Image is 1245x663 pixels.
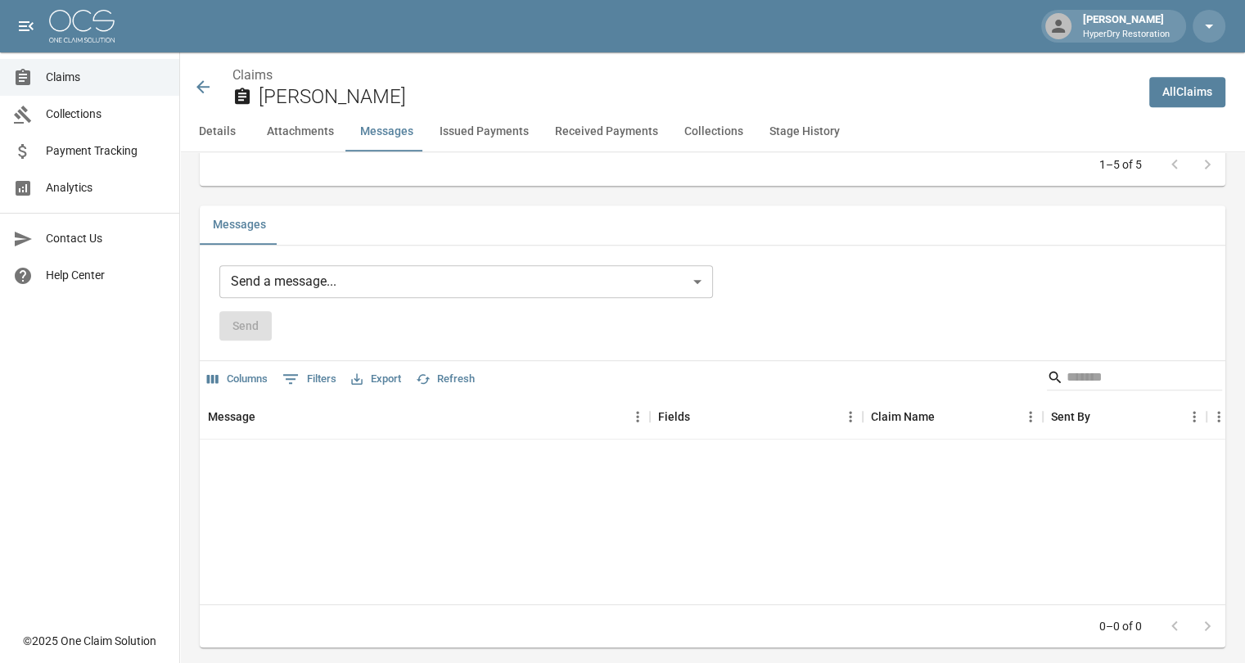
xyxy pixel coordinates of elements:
[46,106,166,123] span: Collections
[347,112,426,151] button: Messages
[278,366,341,392] button: Show filters
[1099,156,1142,173] p: 1–5 of 5
[10,10,43,43] button: open drawer
[49,10,115,43] img: ocs-logo-white-transparent.png
[180,112,1245,151] div: anchor tabs
[658,394,690,440] div: Fields
[1076,11,1176,41] div: [PERSON_NAME]
[542,112,671,151] button: Received Payments
[690,405,713,428] button: Sort
[1207,404,1231,429] button: Menu
[1182,404,1207,429] button: Menu
[1043,394,1207,440] div: Sent By
[625,404,650,429] button: Menu
[200,205,1225,245] div: related-list tabs
[46,267,166,284] span: Help Center
[1047,364,1222,394] div: Search
[46,69,166,86] span: Claims
[1018,404,1043,429] button: Menu
[412,367,479,392] button: Refresh
[838,404,863,429] button: Menu
[1090,405,1113,428] button: Sort
[1149,77,1225,107] a: AllClaims
[935,405,958,428] button: Sort
[1099,618,1142,634] p: 0–0 of 0
[232,67,273,83] a: Claims
[208,394,255,440] div: Message
[671,112,756,151] button: Collections
[863,394,1043,440] div: Claim Name
[46,142,166,160] span: Payment Tracking
[254,112,347,151] button: Attachments
[23,633,156,649] div: © 2025 One Claim Solution
[756,112,853,151] button: Stage History
[426,112,542,151] button: Issued Payments
[180,112,254,151] button: Details
[200,205,279,245] button: Messages
[203,367,272,392] button: Select columns
[255,405,278,428] button: Sort
[200,394,650,440] div: Message
[259,85,1136,109] h2: [PERSON_NAME]
[232,65,1136,85] nav: breadcrumb
[1083,28,1170,42] p: HyperDry Restoration
[219,265,713,298] div: Send a message...
[347,367,405,392] button: Export
[46,179,166,196] span: Analytics
[1051,394,1090,440] div: Sent By
[46,230,166,247] span: Contact Us
[650,394,863,440] div: Fields
[871,394,935,440] div: Claim Name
